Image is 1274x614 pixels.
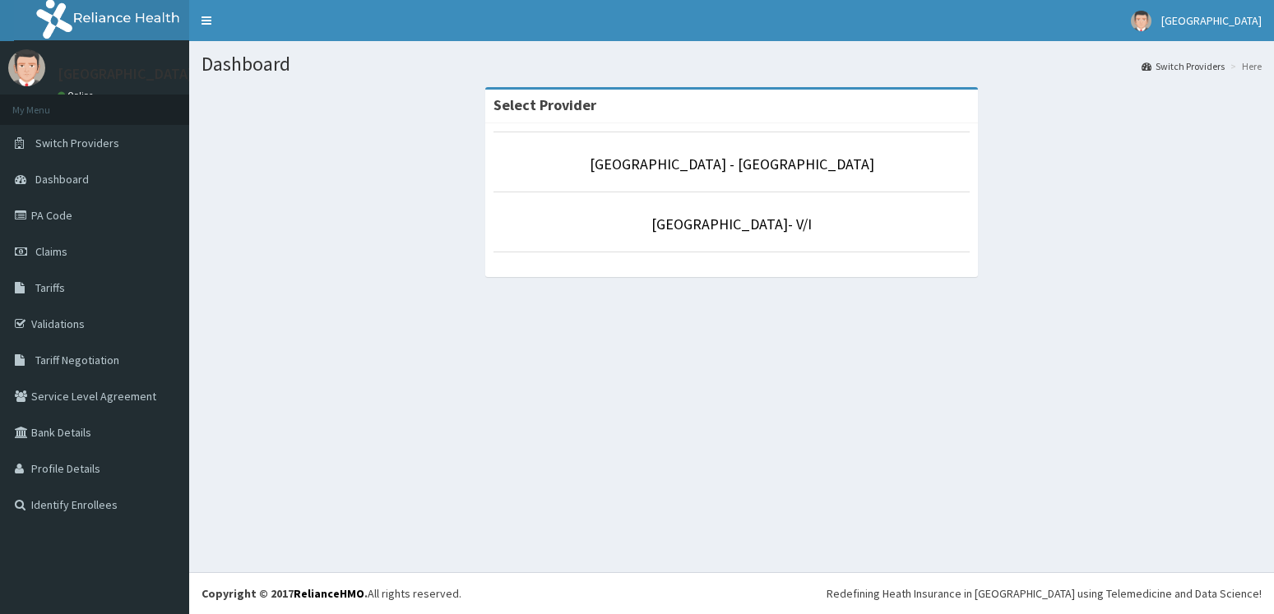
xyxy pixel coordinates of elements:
[35,353,119,367] span: Tariff Negotiation
[35,244,67,259] span: Claims
[827,585,1262,602] div: Redefining Heath Insurance in [GEOGRAPHIC_DATA] using Telemedicine and Data Science!
[1161,13,1262,28] span: [GEOGRAPHIC_DATA]
[58,67,193,81] p: [GEOGRAPHIC_DATA]
[1131,11,1151,31] img: User Image
[202,586,368,601] strong: Copyright © 2017 .
[651,215,812,233] a: [GEOGRAPHIC_DATA]- V/I
[58,90,97,101] a: Online
[189,572,1274,614] footer: All rights reserved.
[590,155,874,173] a: [GEOGRAPHIC_DATA] - [GEOGRAPHIC_DATA]
[493,95,596,114] strong: Select Provider
[8,49,45,86] img: User Image
[202,53,1262,75] h1: Dashboard
[1226,59,1262,73] li: Here
[1142,59,1225,73] a: Switch Providers
[35,172,89,187] span: Dashboard
[35,136,119,150] span: Switch Providers
[294,586,364,601] a: RelianceHMO
[35,280,65,295] span: Tariffs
